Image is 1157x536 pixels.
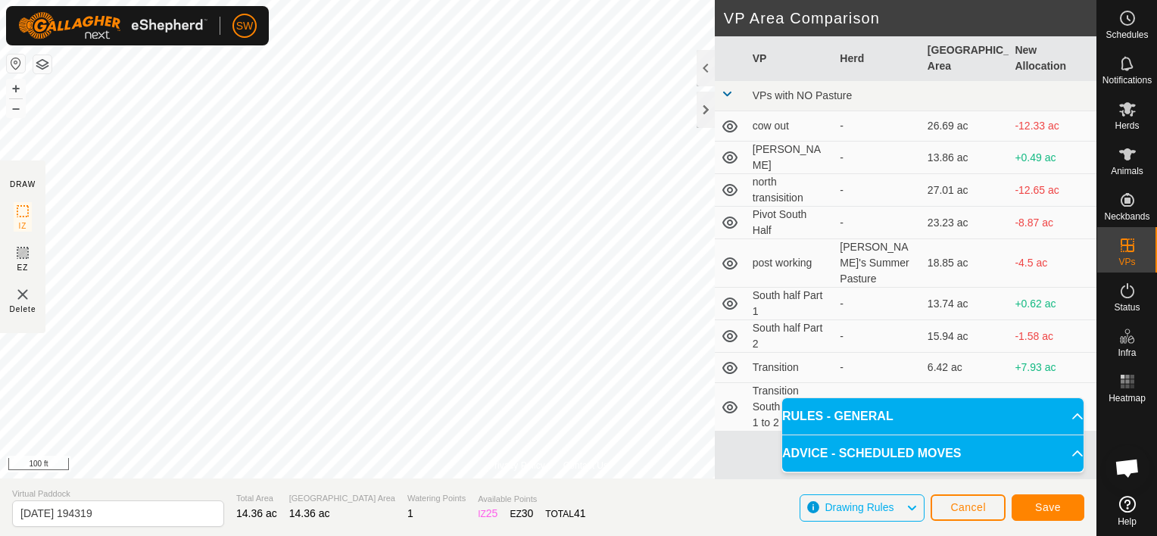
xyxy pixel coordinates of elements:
[236,492,277,505] span: Total Area
[1106,30,1148,39] span: Schedules
[7,99,25,117] button: –
[840,239,915,287] div: [PERSON_NAME]'s Summer Pasture
[753,89,853,101] span: VPs with NO Pasture
[488,459,545,472] a: Privacy Policy
[545,506,585,522] div: TOTAL
[922,111,1009,142] td: 26.69 ac
[1118,257,1135,266] span: VPs
[782,398,1084,435] p-accordion-header: RULES - GENERAL
[747,207,834,239] td: Pivot South Half
[747,320,834,353] td: South half Part 2
[1009,111,1096,142] td: -12.33 ac
[840,360,915,376] div: -
[1109,394,1146,403] span: Heatmap
[522,507,534,519] span: 30
[236,18,254,34] span: SW
[922,207,1009,239] td: 23.23 ac
[478,506,497,522] div: IZ
[922,239,1009,288] td: 18.85 ac
[1009,288,1096,320] td: +0.62 ac
[922,320,1009,353] td: 15.94 ac
[922,36,1009,81] th: [GEOGRAPHIC_DATA] Area
[922,288,1009,320] td: 13.74 ac
[574,507,586,519] span: 41
[289,507,330,519] span: 14.36 ac
[931,494,1006,521] button: Cancel
[14,285,32,304] img: VP
[10,179,36,190] div: DRAW
[1009,320,1096,353] td: -1.58 ac
[782,407,893,425] span: RULES - GENERAL
[1104,212,1149,221] span: Neckbands
[1118,348,1136,357] span: Infra
[922,383,1009,432] td: 23.28 ac
[478,493,585,506] span: Available Points
[782,435,1084,472] p-accordion-header: ADVICE - SCHEDULED MOVES
[510,506,533,522] div: EZ
[486,507,498,519] span: 25
[747,36,834,81] th: VP
[18,12,207,39] img: Gallagher Logo
[17,262,29,273] span: EZ
[840,150,915,166] div: -
[1009,207,1096,239] td: -8.87 ac
[236,507,277,519] span: 14.36 ac
[12,488,224,500] span: Virtual Paddock
[840,296,915,312] div: -
[7,55,25,73] button: Reset Map
[840,329,915,344] div: -
[33,55,51,73] button: Map Layers
[563,459,608,472] a: Contact Us
[840,118,915,134] div: -
[407,492,466,505] span: Watering Points
[1118,517,1137,526] span: Help
[1097,490,1157,532] a: Help
[1009,353,1096,383] td: +7.93 ac
[747,239,834,288] td: post working
[782,444,961,463] span: ADVICE - SCHEDULED MOVES
[747,288,834,320] td: South half Part 1
[724,9,1096,27] h2: VP Area Comparison
[834,36,922,81] th: Herd
[747,383,834,432] td: Transition South half part 1 to 2
[747,111,834,142] td: cow out
[747,142,834,174] td: [PERSON_NAME]
[1111,167,1143,176] span: Animals
[1009,36,1096,81] th: New Allocation
[289,492,395,505] span: [GEOGRAPHIC_DATA] Area
[1035,501,1061,513] span: Save
[922,353,1009,383] td: 6.42 ac
[1009,383,1096,432] td: -8.92 ac
[950,501,986,513] span: Cancel
[1105,445,1150,491] div: Open chat
[840,215,915,231] div: -
[19,220,27,232] span: IZ
[1102,76,1152,85] span: Notifications
[922,142,1009,174] td: 13.86 ac
[10,304,36,315] span: Delete
[407,507,413,519] span: 1
[1114,303,1140,312] span: Status
[747,174,834,207] td: north transisition
[7,79,25,98] button: +
[1009,142,1096,174] td: +0.49 ac
[1012,494,1084,521] button: Save
[922,174,1009,207] td: 27.01 ac
[1009,174,1096,207] td: -12.65 ac
[1115,121,1139,130] span: Herds
[747,353,834,383] td: Transition
[840,182,915,198] div: -
[1009,239,1096,288] td: -4.5 ac
[825,501,893,513] span: Drawing Rules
